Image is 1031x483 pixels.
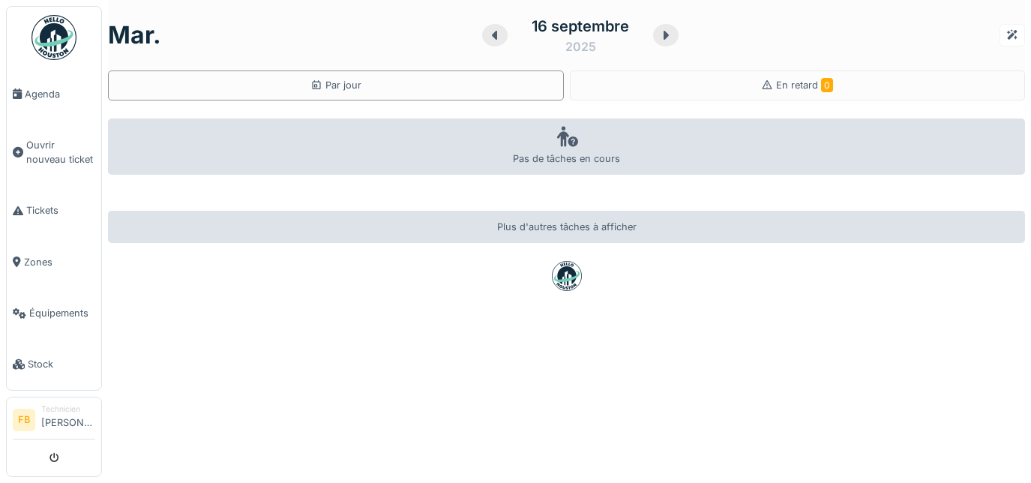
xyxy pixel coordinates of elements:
[7,119,101,185] a: Ouvrir nouveau ticket
[776,79,833,91] span: En retard
[25,87,95,101] span: Agenda
[565,37,596,55] div: 2025
[108,211,1025,243] div: Plus d'autres tâches à afficher
[41,403,95,415] div: Technicien
[7,236,101,287] a: Zones
[41,403,95,436] li: [PERSON_NAME]
[26,138,95,166] span: Ouvrir nouveau ticket
[26,203,95,217] span: Tickets
[28,357,95,371] span: Stock
[7,288,101,339] a: Équipements
[24,255,95,269] span: Zones
[532,15,629,37] div: 16 septembre
[7,339,101,390] a: Stock
[310,78,361,92] div: Par jour
[13,403,95,439] a: FB Technicien[PERSON_NAME]
[108,21,161,49] h1: mar.
[552,261,582,291] img: badge-BVDL4wpA.svg
[821,78,833,92] span: 0
[13,409,35,431] li: FB
[29,306,95,320] span: Équipements
[7,68,101,119] a: Agenda
[108,118,1025,175] div: Pas de tâches en cours
[31,15,76,60] img: Badge_color-CXgf-gQk.svg
[7,185,101,236] a: Tickets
